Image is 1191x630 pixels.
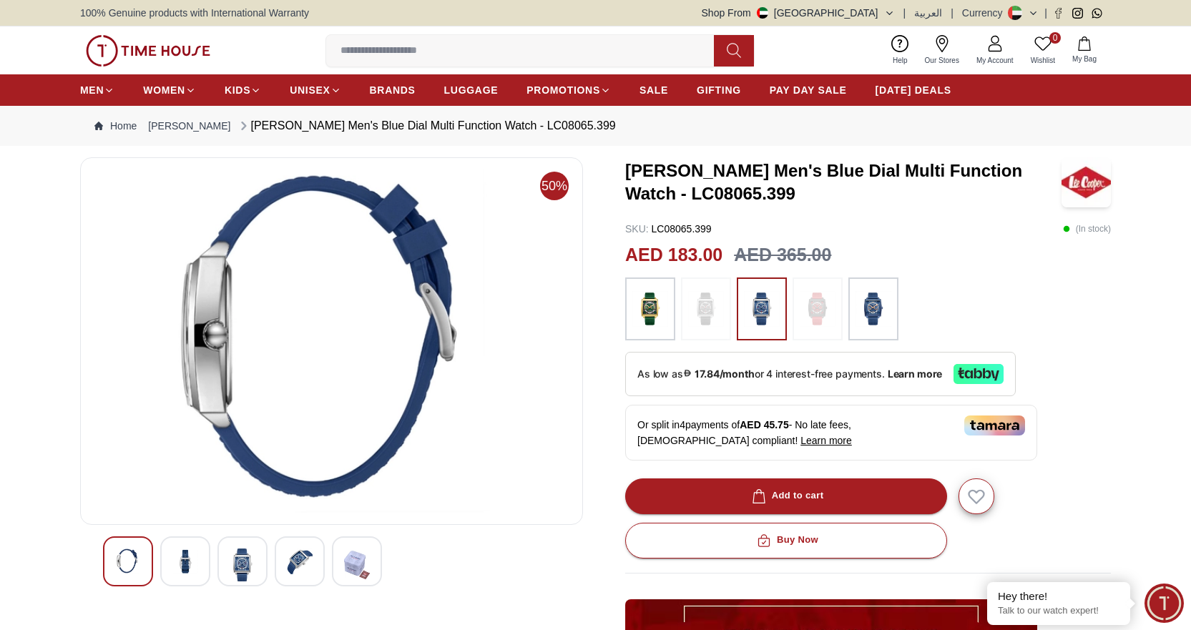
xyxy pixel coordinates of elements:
[540,172,569,200] span: 50%
[1025,55,1061,66] span: Wishlist
[625,405,1037,461] div: Or split in 4 payments of - No late fees, [DEMOGRAPHIC_DATA] compliant!
[172,548,198,574] img: Lee Cooper Men's Multi Function Green Dial Watch - LC08065.177
[749,488,824,504] div: Add to cart
[237,117,616,134] div: [PERSON_NAME] Men's Blue Dial Multi Function Watch - LC08065.399
[1044,6,1047,20] span: |
[702,6,895,20] button: Shop From[GEOGRAPHIC_DATA]
[697,83,741,97] span: GIFTING
[964,415,1025,435] img: Tamara
[444,77,499,103] a: LUGGAGE
[290,83,330,97] span: UNISEX
[625,523,947,558] button: Buy Now
[734,242,831,269] h3: AED 365.00
[914,6,942,20] button: العربية
[86,35,210,67] img: ...
[526,77,611,103] a: PROMOTIONS
[1049,32,1061,44] span: 0
[884,32,916,69] a: Help
[444,83,499,97] span: LUGGAGE
[876,77,951,103] a: [DATE] DEALS
[143,83,185,97] span: WOMEN
[1062,157,1111,207] img: Lee Cooper Men's Blue Dial Multi Function Watch - LC08065.399
[1063,222,1111,236] p: ( In stock )
[800,285,835,333] img: ...
[770,83,847,97] span: PAY DAY SALE
[80,83,104,97] span: MEN
[1145,584,1184,623] div: Chat Widget
[800,435,852,446] span: Learn more
[916,32,968,69] a: Our Stores
[856,285,891,333] img: ...
[625,478,947,514] button: Add to cart
[688,285,724,333] img: ...
[225,83,250,97] span: KIDS
[1064,34,1105,67] button: My Bag
[1072,8,1083,19] a: Instagram
[951,6,954,20] span: |
[887,55,913,66] span: Help
[80,106,1111,146] nav: Breadcrumb
[1053,8,1064,19] a: Facebook
[370,77,416,103] a: BRANDS
[370,83,416,97] span: BRANDS
[971,55,1019,66] span: My Account
[740,419,788,430] span: AED 45.75
[639,77,668,103] a: SALE
[1092,8,1102,19] a: Whatsapp
[903,6,906,20] span: |
[80,77,114,103] a: MEN
[919,55,965,66] span: Our Stores
[80,6,309,20] span: 100% Genuine products with International Warranty
[290,77,340,103] a: UNISEX
[625,223,649,235] span: SKU :
[770,77,847,103] a: PAY DAY SALE
[526,83,600,97] span: PROMOTIONS
[625,159,1062,205] h3: [PERSON_NAME] Men's Blue Dial Multi Function Watch - LC08065.399
[143,77,196,103] a: WOMEN
[287,548,313,574] img: Lee Cooper Men's Multi Function Green Dial Watch - LC08065.177
[697,77,741,103] a: GIFTING
[148,119,230,133] a: [PERSON_NAME]
[225,77,261,103] a: KIDS
[230,548,255,581] img: Lee Cooper Men's Multi Function Green Dial Watch - LC08065.177
[876,83,951,97] span: [DATE] DEALS
[754,532,818,548] div: Buy Now
[1067,54,1102,64] span: My Bag
[632,285,668,333] img: ...
[998,605,1119,617] p: Talk to our watch expert!
[344,548,370,581] img: Lee Cooper Men's Multi Function Green Dial Watch - LC08065.177
[1022,32,1064,69] a: 0Wishlist
[757,7,768,19] img: United Arab Emirates
[115,548,141,574] img: Lee Cooper Men's Multi Function Green Dial Watch - LC08065.177
[92,169,571,513] img: Lee Cooper Men's Multi Function Green Dial Watch - LC08065.177
[998,589,1119,604] div: Hey there!
[94,119,137,133] a: Home
[962,6,1009,20] div: Currency
[625,242,722,269] h2: AED 183.00
[639,83,668,97] span: SALE
[625,222,712,236] p: LC08065.399
[744,285,780,333] img: ...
